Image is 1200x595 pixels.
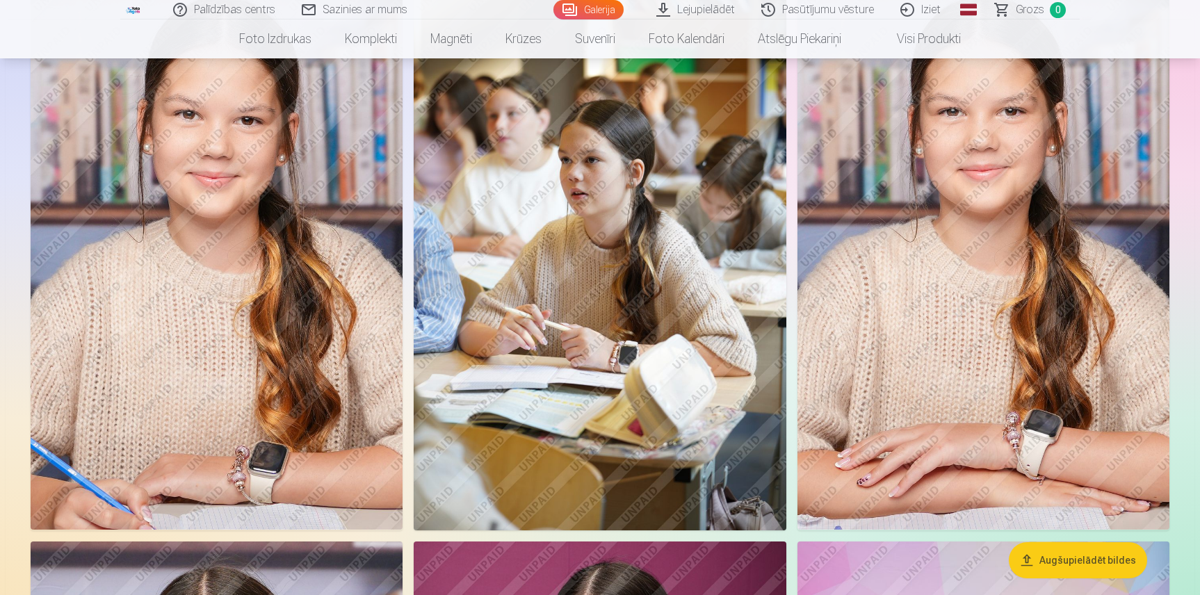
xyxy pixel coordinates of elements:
[222,19,328,58] a: Foto izdrukas
[414,19,489,58] a: Magnēti
[1009,542,1147,578] button: Augšupielādēt bildes
[1050,2,1066,18] span: 0
[1016,1,1044,18] span: Grozs
[558,19,632,58] a: Suvenīri
[328,19,414,58] a: Komplekti
[632,19,741,58] a: Foto kalendāri
[126,6,141,14] img: /fa1
[741,19,858,58] a: Atslēgu piekariņi
[489,19,558,58] a: Krūzes
[858,19,978,58] a: Visi produkti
